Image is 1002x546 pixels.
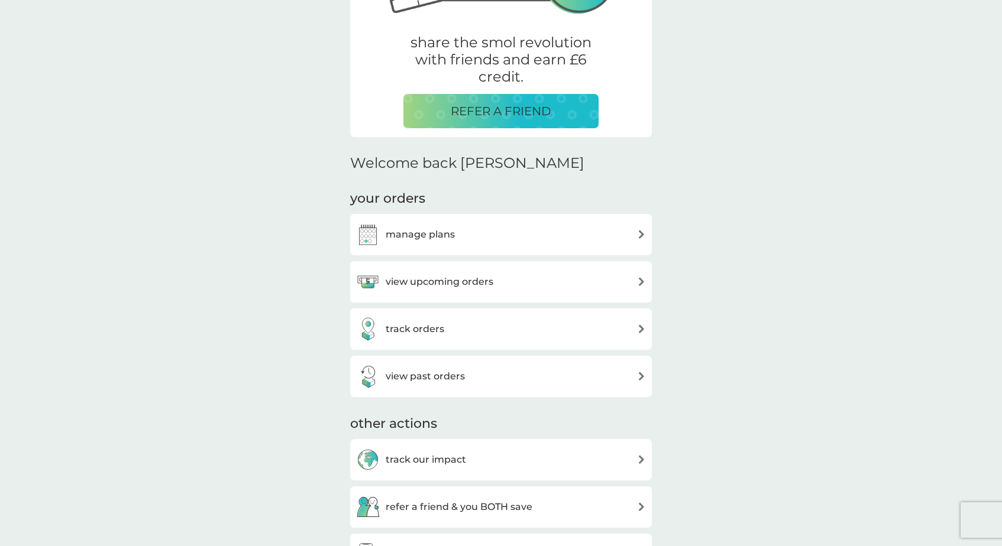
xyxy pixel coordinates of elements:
[386,499,532,515] h3: refer a friend & you BOTH save
[350,415,437,433] h3: other actions
[403,94,599,128] button: REFER A FRIEND
[386,369,465,384] h3: view past orders
[451,102,551,121] p: REFER A FRIEND
[637,324,646,333] img: arrow right
[637,277,646,286] img: arrow right
[350,190,425,208] h3: your orders
[637,372,646,381] img: arrow right
[386,274,493,290] h3: view upcoming orders
[637,455,646,464] img: arrow right
[403,34,599,85] p: share the smol revolution with friends and earn £6 credit.
[637,502,646,511] img: arrow right
[386,321,444,337] h3: track orders
[350,155,584,172] h2: Welcome back [PERSON_NAME]
[637,230,646,239] img: arrow right
[386,452,466,467] h3: track our impact
[386,227,455,242] h3: manage plans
